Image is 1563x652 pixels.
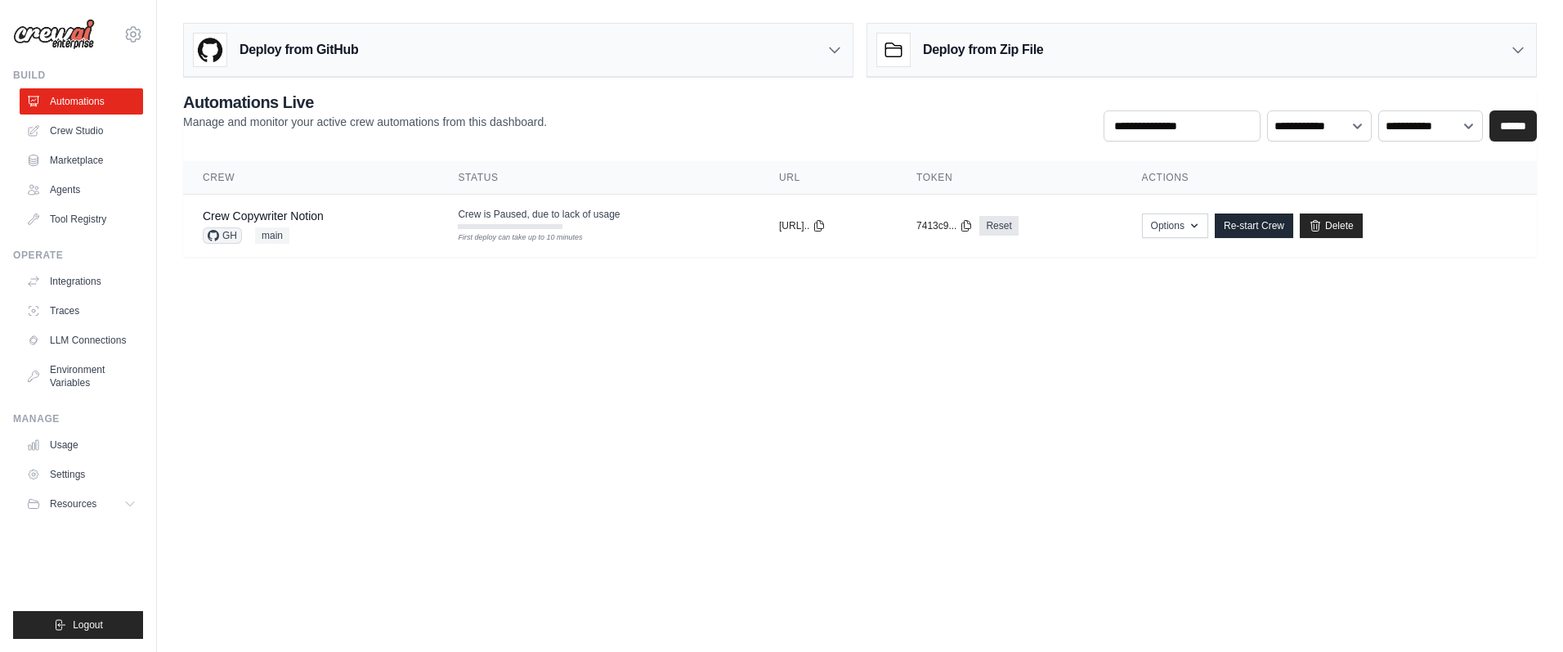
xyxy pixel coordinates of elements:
[1215,214,1293,238] a: Re-start Crew
[20,432,143,458] a: Usage
[20,118,143,144] a: Crew Studio
[20,298,143,324] a: Traces
[50,497,96,510] span: Resources
[20,268,143,295] a: Integrations
[438,161,759,195] th: Status
[203,227,242,244] span: GH
[458,232,562,244] div: First deploy can take up to 10 minutes
[20,206,143,232] a: Tool Registry
[13,249,143,262] div: Operate
[183,161,438,195] th: Crew
[20,491,143,517] button: Resources
[183,114,547,130] p: Manage and monitor your active crew automations from this dashboard.
[20,461,143,488] a: Settings
[183,91,547,114] h2: Automations Live
[759,161,897,195] th: URL
[916,219,973,232] button: 7413c9...
[13,611,143,639] button: Logout
[203,209,324,223] a: Crew Copywriter Notion
[20,177,143,203] a: Agents
[13,19,95,50] img: Logo
[194,34,226,66] img: GitHub Logo
[20,327,143,353] a: LLM Connections
[1142,214,1208,238] button: Options
[979,216,1018,236] a: Reset
[1300,214,1363,238] a: Delete
[923,40,1043,60] h3: Deploy from Zip File
[240,40,358,60] h3: Deploy from GitHub
[73,618,103,632] span: Logout
[458,208,620,221] span: Crew is Paused, due to lack of usage
[13,69,143,82] div: Build
[255,227,289,244] span: main
[897,161,1122,195] th: Token
[20,357,143,396] a: Environment Variables
[1122,161,1537,195] th: Actions
[20,147,143,173] a: Marketplace
[13,412,143,425] div: Manage
[20,88,143,115] a: Automations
